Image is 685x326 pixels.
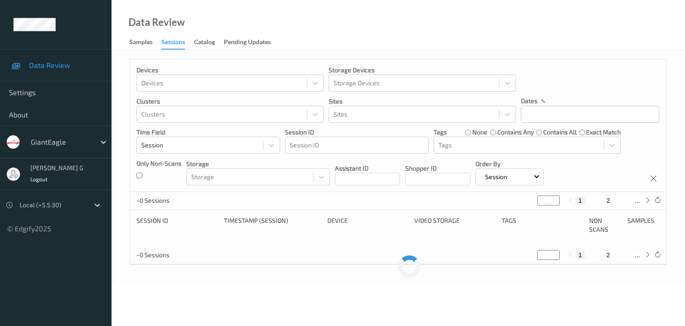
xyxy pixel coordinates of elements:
[129,38,153,49] div: Samples
[632,251,643,259] button: ...
[586,128,621,137] label: exact match
[543,128,577,137] label: contains all
[497,128,534,137] label: contains any
[194,38,215,49] div: Catalog
[194,36,224,49] a: Catalog
[136,128,280,137] p: Time Field
[589,216,622,234] div: Non Scans
[502,216,583,234] div: Tags
[136,251,203,259] p: ~0 Sessions
[128,18,185,27] div: Data Review
[472,128,487,137] label: none
[224,38,271,49] div: Pending Updates
[576,251,585,259] button: 1
[576,196,585,205] button: 1
[604,251,613,259] button: 2
[186,159,330,168] p: Storage
[161,38,185,50] div: Sessions
[224,36,280,49] a: Pending Updates
[136,196,203,205] p: ~0 Sessions
[224,216,321,234] div: Timestamp (Session)
[627,216,660,234] div: Samples
[161,36,194,50] a: Sessions
[521,96,537,105] p: dates
[129,36,161,49] a: Samples
[327,216,409,234] div: Device
[475,159,544,168] p: Order By
[335,164,400,173] p: Assistant ID
[414,216,495,234] div: Video Storage
[136,66,324,75] p: Devices
[285,128,429,137] p: Session ID
[329,97,516,106] p: Sites
[405,164,470,173] p: Shopper ID
[433,128,447,137] p: Tags
[604,196,613,205] button: 2
[482,172,510,181] p: Session
[329,66,516,75] p: Storage Devices
[136,216,218,234] div: Session ID
[136,159,182,168] p: Only Non-Scans
[136,97,324,106] p: Clusters
[632,196,643,205] button: ...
